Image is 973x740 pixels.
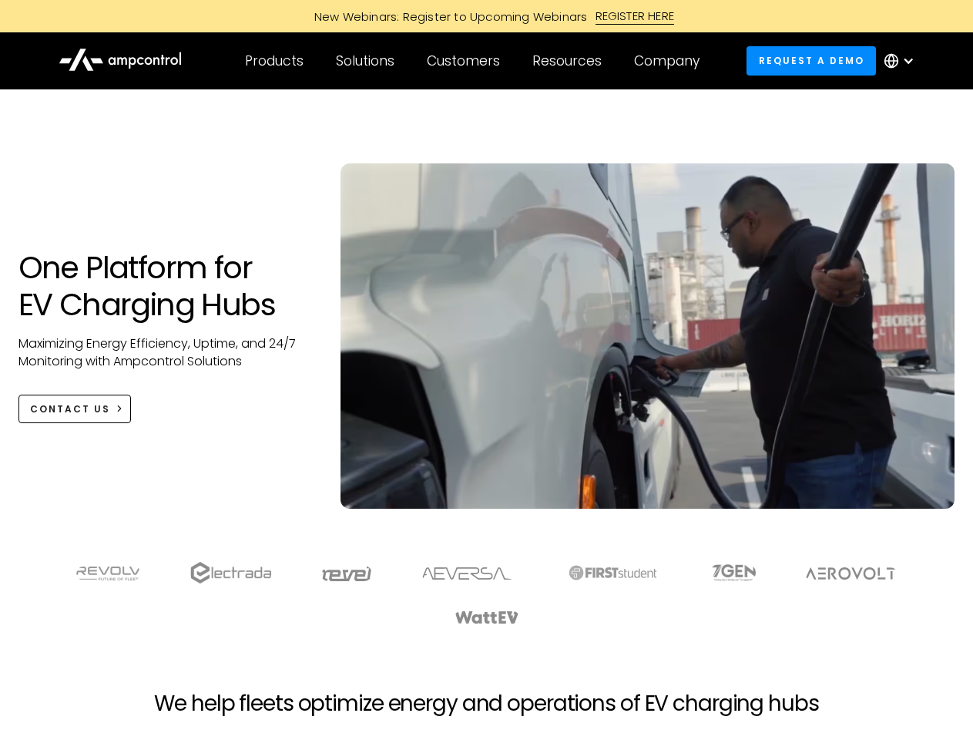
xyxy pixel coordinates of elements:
[245,52,304,69] div: Products
[747,46,876,75] a: Request a demo
[140,8,834,25] a: New Webinars: Register to Upcoming WebinarsREGISTER HERE
[299,8,596,25] div: New Webinars: Register to Upcoming Webinars
[18,395,132,423] a: CONTACT US
[336,52,394,69] div: Solutions
[532,52,602,69] div: Resources
[634,52,700,69] div: Company
[427,52,500,69] div: Customers
[596,8,675,25] div: REGISTER HERE
[805,567,897,580] img: Aerovolt Logo
[30,402,110,416] div: CONTACT US
[455,611,519,624] img: WattEV logo
[190,562,271,584] img: electrada logo
[154,691,818,717] h2: We help fleets optimize energy and operations of EV charging hubs
[18,249,310,323] h1: One Platform for EV Charging Hubs
[18,335,310,370] p: Maximizing Energy Efficiency, Uptime, and 24/7 Monitoring with Ampcontrol Solutions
